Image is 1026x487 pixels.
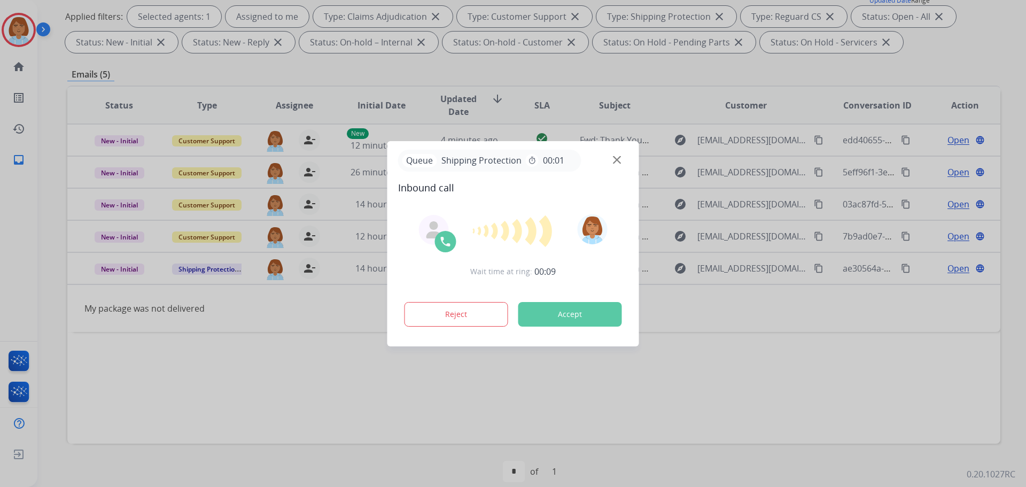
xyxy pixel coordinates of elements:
[402,154,437,167] p: Queue
[577,214,607,244] img: avatar
[967,468,1015,481] p: 0.20.1027RC
[528,156,537,165] mat-icon: timer
[425,221,442,238] img: agent-avatar
[398,180,628,195] span: Inbound call
[534,265,556,278] span: 00:09
[518,302,622,327] button: Accept
[613,156,621,164] img: close-button
[439,235,452,248] img: call-icon
[437,154,526,167] span: Shipping Protection
[405,302,508,327] button: Reject
[543,154,564,167] span: 00:01
[470,266,532,277] span: Wait time at ring:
